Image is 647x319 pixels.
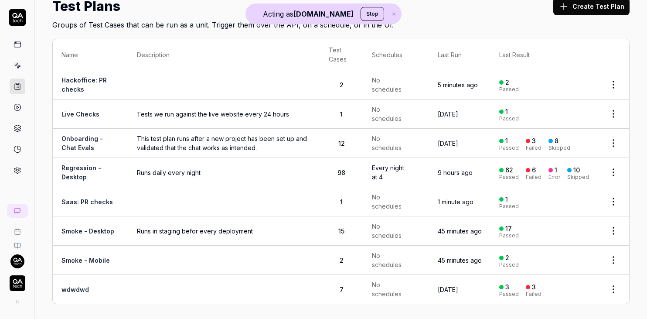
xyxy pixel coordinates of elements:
[137,168,311,177] span: Runs daily every night
[340,286,344,293] span: 7
[372,105,410,123] span: No schedules
[372,75,410,94] span: No schedules
[526,145,541,151] div: Failed
[505,283,509,291] div: 3
[499,233,519,238] div: Passed
[3,268,31,293] button: QA Tech Logo
[53,39,128,70] th: Name
[438,140,458,147] time: [DATE]
[499,175,519,180] div: Passed
[526,175,541,180] div: Failed
[61,257,110,264] a: Smoke - Mobile
[499,145,519,151] div: Passed
[499,204,519,209] div: Passed
[532,283,536,291] div: 3
[505,137,508,145] div: 1
[438,257,482,264] time: 45 minutes ago
[567,175,589,180] div: Skipped
[505,196,508,203] div: 1
[438,286,458,293] time: [DATE]
[499,262,519,268] div: Passed
[363,39,429,70] th: Schedules
[555,166,557,174] div: 1
[429,39,490,70] th: Last Run
[340,81,344,89] span: 2
[61,110,99,118] a: Live Checks
[438,81,478,89] time: 5 minutes ago
[61,164,101,181] a: Regression - Desktop
[337,169,345,176] span: 98
[52,16,630,30] h2: Groups of Test Cases that can be run as a unit. Trigger them over the API, on a schedule, or in t...
[372,251,410,269] span: No schedules
[61,286,89,293] a: wdwdwd
[499,292,519,297] div: Passed
[137,226,311,236] span: Runs in staging befor every deployment
[505,225,512,233] div: 17
[372,222,410,240] span: No schedules
[438,227,482,235] time: 45 minutes ago
[505,108,508,116] div: 1
[548,145,570,151] div: Skipped
[438,110,458,118] time: [DATE]
[438,169,473,176] time: 9 hours ago
[340,257,344,264] span: 2
[532,166,536,174] div: 6
[10,275,25,291] img: QA Tech Logo
[61,76,107,93] a: Hackoffice: PR checks
[338,140,345,147] span: 12
[372,192,410,211] span: No schedules
[499,87,519,92] div: Passed
[372,163,410,182] div: Every night at 4
[61,227,114,235] a: Smoke - Desktop
[505,79,509,86] div: 2
[499,116,519,121] div: Passed
[548,175,560,180] div: Error
[3,221,31,235] a: Book a call with us
[7,204,28,218] a: New conversation
[573,166,580,174] div: 10
[372,280,410,298] span: No schedules
[361,7,384,21] button: Stop
[61,198,113,206] a: Saas: PR checks
[438,198,473,206] time: 1 minute ago
[128,39,320,70] th: Description
[338,227,344,235] span: 15
[555,137,558,145] div: 8
[340,110,343,118] span: 1
[505,166,513,174] div: 62
[372,134,410,152] span: No schedules
[505,254,509,262] div: 2
[3,235,31,249] a: Documentation
[532,137,536,145] div: 3
[320,39,363,70] th: Test Cases
[61,135,103,151] a: Onboarding - Chat Evals
[137,110,311,119] span: Tests we run against the live website every 24 hours
[340,198,343,206] span: 1
[490,39,598,70] th: Last Result
[137,134,311,152] span: This test plan runs after a new project has been set up and validated that the chat works as inte...
[10,254,24,268] img: 7ccf6c19-61ad-4a6c-8811-018b02a1b829.jpg
[526,292,541,297] div: Failed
